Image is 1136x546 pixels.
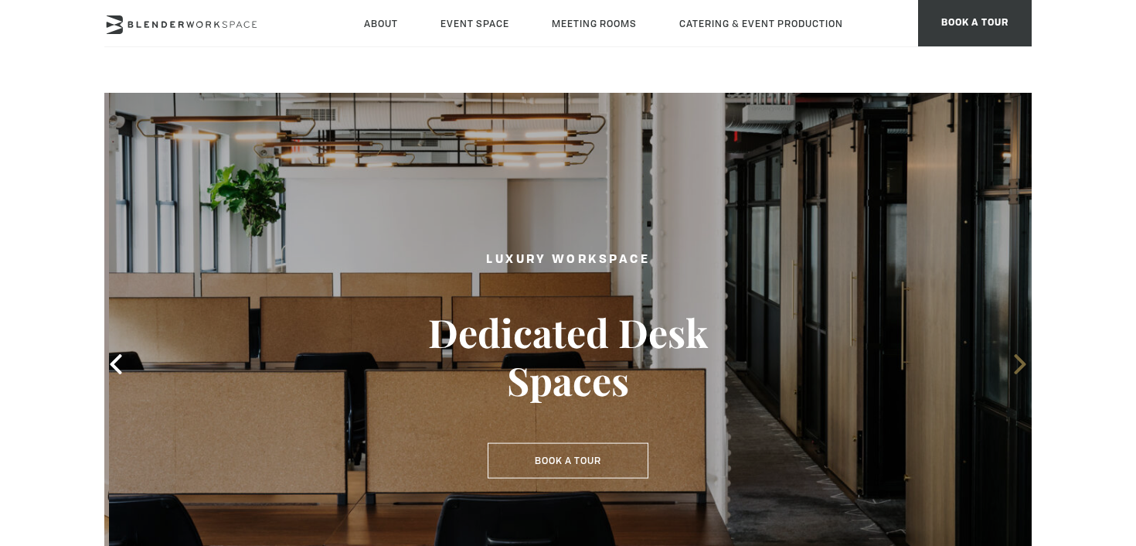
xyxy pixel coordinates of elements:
h2: Luxury Workspace [390,251,746,270]
a: Book a Tour [488,450,648,467]
button: Book a Tour [488,443,648,479]
iframe: Chat Widget [1059,472,1136,546]
h3: Dedicated Desk Spaces [390,309,746,404]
